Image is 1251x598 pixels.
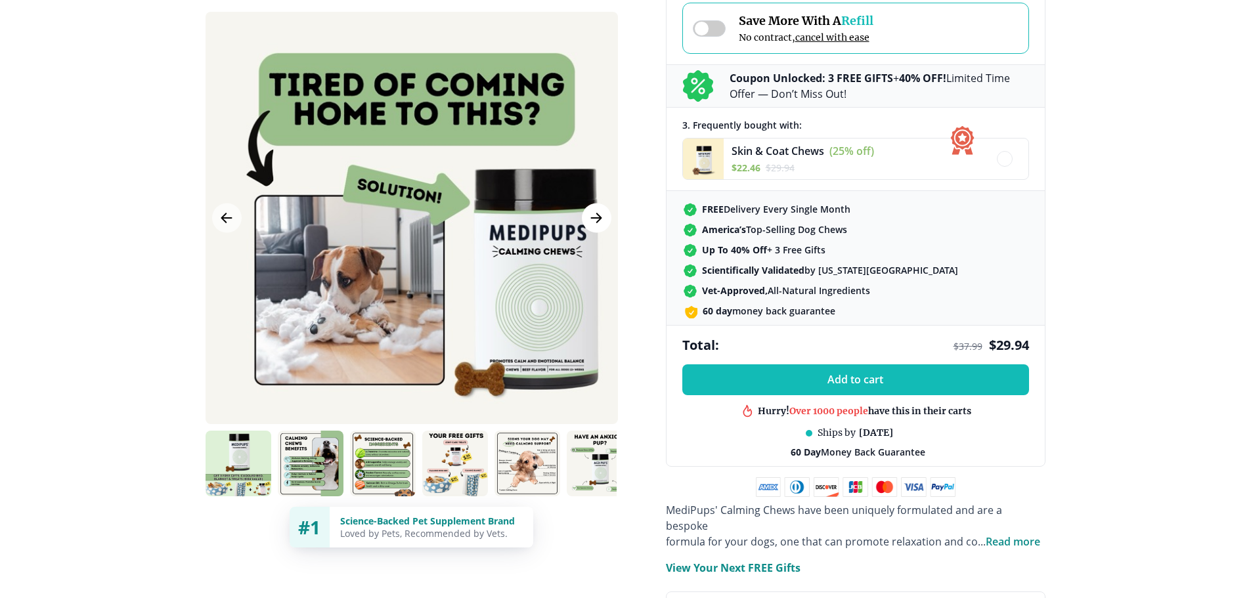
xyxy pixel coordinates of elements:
[732,161,760,174] span: $ 22.46
[730,70,1029,102] p: + Limited Time Offer — Don’t Miss Out!
[859,427,893,439] span: [DATE]
[702,264,804,276] strong: Scientifically Validated
[954,340,982,352] span: $ 37.99
[899,71,946,85] b: 40% OFF!
[206,431,271,496] img: Calming Chews | Natural Dog Supplements
[818,427,856,439] span: Ships by
[422,431,488,496] img: Calming Chews | Natural Dog Supplements
[682,364,1029,395] button: Add to cart
[212,203,242,233] button: Previous Image
[682,119,802,131] span: 3 . Frequently bought with:
[808,405,867,417] span: Best product
[350,431,416,496] img: Calming Chews | Natural Dog Supplements
[666,534,978,549] span: formula for your dogs, one that can promote relaxation and co
[989,336,1029,354] span: $ 29.94
[298,515,320,540] span: #1
[978,534,1040,549] span: ...
[683,139,724,179] img: Skin & Coat Chews - Medipups
[494,431,560,496] img: Calming Chews | Natural Dog Supplements
[986,534,1040,549] span: Read more
[340,515,523,527] div: Science-Backed Pet Supplement Brand
[756,477,955,497] img: payment methods
[703,305,732,317] strong: 60 day
[278,431,343,496] img: Calming Chews | Natural Dog Supplements
[791,446,821,458] strong: 60 Day
[791,446,925,458] span: Money Back Guarantee
[666,503,1002,533] span: MediPups' Calming Chews have been uniquely formulated and are a bespoke
[702,244,825,256] span: + 3 Free Gifts
[702,203,724,215] strong: FREE
[730,71,893,85] b: Coupon Unlocked: 3 FREE GIFTS
[340,527,523,540] div: Loved by Pets, Recommended by Vets.
[732,144,824,158] span: Skin & Coat Chews
[702,284,870,297] span: All-Natural Ingredients
[582,203,611,233] button: Next Image
[702,284,768,297] strong: Vet-Approved,
[766,161,795,174] span: $ 29.94
[666,560,801,576] p: View Your Next FREE Gifts
[841,13,873,28] span: Refill
[702,264,958,276] span: by [US_STATE][GEOGRAPHIC_DATA]
[739,32,873,43] span: No contract,
[702,244,767,256] strong: Up To 40% Off
[703,305,835,317] span: money back guarantee
[739,13,873,28] span: Save More With A
[808,405,921,417] div: in this shop
[827,374,883,386] span: Add to cart
[795,32,869,43] span: cancel with ease
[567,431,632,496] img: Calming Chews | Natural Dog Supplements
[702,223,746,236] strong: America’s
[702,223,847,236] span: Top-Selling Dog Chews
[682,336,719,354] span: Total:
[829,144,874,158] span: (25% off)
[702,203,850,215] span: Delivery Every Single Month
